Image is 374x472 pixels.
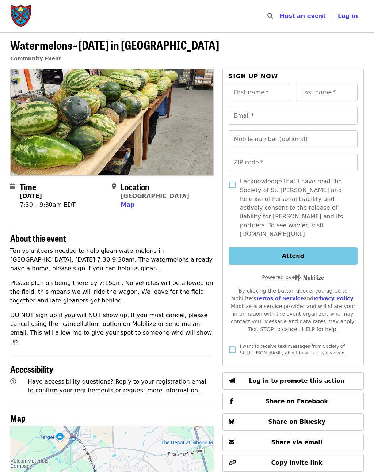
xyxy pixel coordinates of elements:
[229,154,358,171] input: ZIP code
[10,4,32,28] img: Society of St. Andrew - Home
[10,279,214,305] p: Please plan on being there by 7:15am. No vehicles will be allowed on the field, this means we wil...
[10,378,16,385] i: question-circle icon
[313,296,354,301] a: Privacy Policy
[256,296,304,301] a: Terms of Service
[222,434,364,451] button: Share via email
[10,232,66,244] span: About this event
[249,377,344,384] span: Log in to promote this action
[332,9,364,23] button: Log in
[278,7,283,25] input: Search
[229,287,358,333] div: By clicking the button above, you agree to Mobilize's and . Mobilize is a service provider and wi...
[10,247,214,273] p: Ten volunteers needed to help glean watermelons in [GEOGRAPHIC_DATA]. [DATE] 7:30-9:30am. The wat...
[112,183,116,190] i: map-marker-alt icon
[296,84,358,101] input: Last name
[10,56,61,61] a: Community Event
[28,378,208,394] span: Have accessibility questions? Reply to your registration email to confirm your requirements or re...
[10,36,219,53] span: Watermelons~[DATE] in [GEOGRAPHIC_DATA]
[20,180,36,193] span: Time
[10,411,26,424] span: Map
[222,413,364,431] button: Share on Bluesky
[291,274,324,281] img: Powered by Mobilize
[229,107,358,125] input: Email
[280,12,326,19] a: Host an event
[121,193,189,199] a: [GEOGRAPHIC_DATA]
[10,362,53,375] span: Accessibility
[11,69,213,175] img: Watermelons~Monday in Concord organized by Society of St. Andrew
[240,344,346,355] span: I want to receive text messages from Society of St. [PERSON_NAME] about how to stay involved.
[121,201,134,209] button: Map
[229,247,358,265] button: Attend
[240,177,352,239] span: I acknowledge that I have read the Society of St. [PERSON_NAME] and Release of Personal Liability...
[229,84,290,101] input: First name
[268,418,325,425] span: Share on Bluesky
[271,459,322,466] span: Copy invite link
[20,201,76,209] div: 7:30 – 9:30am EDT
[10,311,214,346] p: DO NOT sign up if you will NOT show up. If you must cancel, please cancel using the "cancellation...
[262,274,324,280] span: Powered by
[229,130,358,148] input: Mobile number (optional)
[222,393,364,410] button: Share on Facebook
[267,12,273,19] i: search icon
[121,201,134,208] span: Map
[229,73,278,80] span: Sign up now
[10,183,15,190] i: calendar icon
[121,180,149,193] span: Location
[271,439,323,446] span: Share via email
[266,398,328,405] span: Share on Facebook
[20,193,42,199] strong: [DATE]
[222,372,364,390] button: Log in to promote this action
[338,12,358,19] span: Log in
[222,454,364,472] button: Copy invite link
